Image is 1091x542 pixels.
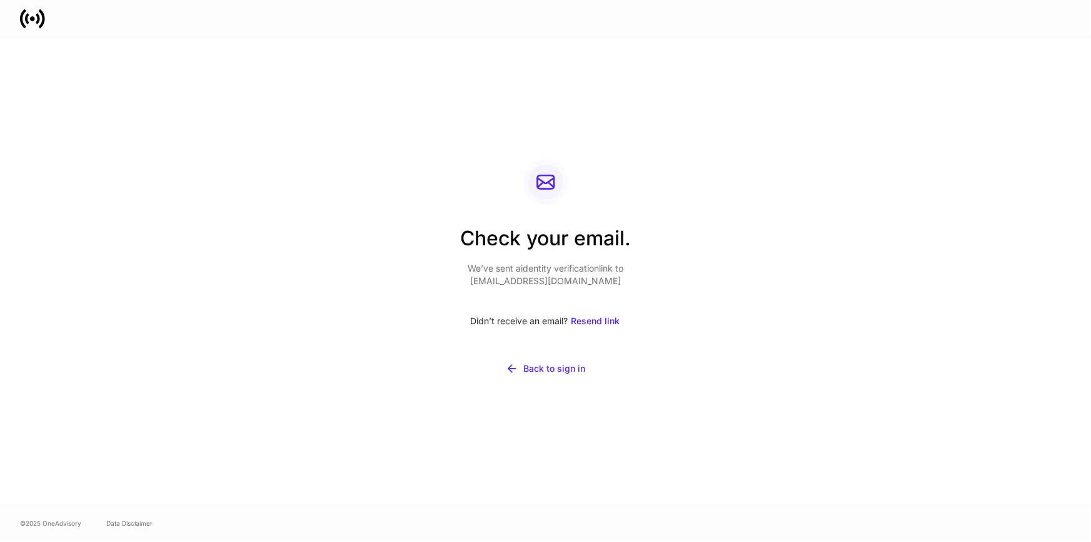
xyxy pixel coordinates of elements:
[20,518,81,528] span: © 2025 OneAdvisory
[460,307,631,335] div: Didn’t receive an email?
[106,518,153,528] a: Data Disclaimer
[460,355,631,382] button: Back to sign in
[460,262,631,287] p: We’ve sent a identity verification link to [EMAIL_ADDRESS][DOMAIN_NAME]
[571,307,621,335] button: Resend link
[571,315,620,327] div: Resend link
[523,362,585,375] div: Back to sign in
[460,225,631,262] h2: Check your email.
